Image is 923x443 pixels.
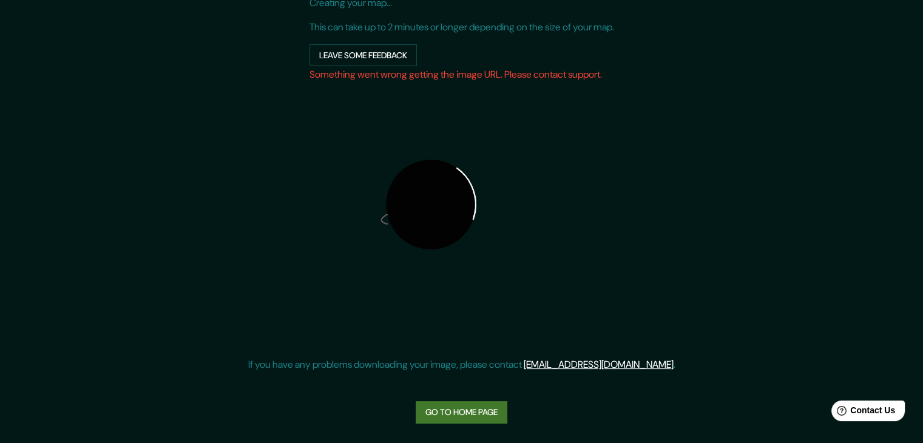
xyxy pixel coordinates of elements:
a: Go to home page [416,401,507,424]
a: [EMAIL_ADDRESS][DOMAIN_NAME] [524,358,674,371]
h6: Something went wrong getting the image URL. Please contact support. [309,66,614,83]
p: If you have any problems downloading your image, please contact . [248,357,675,372]
iframe: Help widget launcher [815,396,910,430]
img: world loading [309,83,552,326]
p: This can take up to 2 minutes or longer depending on the size of your map. [309,20,614,35]
button: Leave some feedback [309,44,417,67]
